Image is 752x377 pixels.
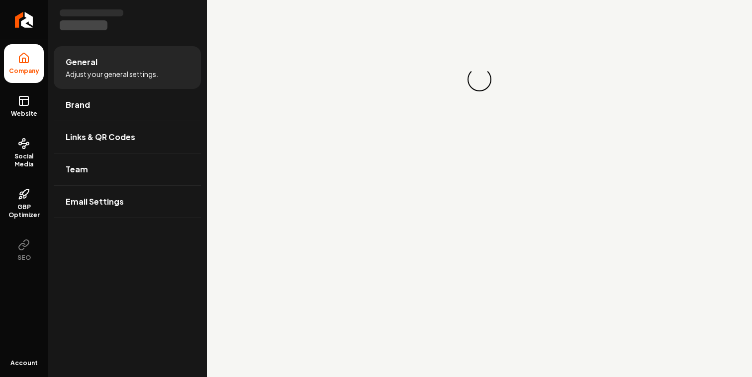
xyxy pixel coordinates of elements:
span: Email Settings [66,196,124,208]
a: Website [4,87,44,126]
div: Loading [464,64,495,95]
a: Team [54,153,201,185]
span: Brand [66,99,90,111]
span: General [66,56,97,68]
a: GBP Optimizer [4,180,44,227]
span: GBP Optimizer [4,203,44,219]
img: Rebolt Logo [15,12,33,28]
a: Email Settings [54,186,201,218]
span: Company [5,67,43,75]
a: Brand [54,89,201,121]
span: Team [66,163,88,175]
button: SEO [4,231,44,270]
span: Adjust your general settings. [66,69,158,79]
span: Links & QR Codes [66,131,135,143]
span: Social Media [4,152,44,168]
span: Website [7,110,41,118]
span: Account [10,359,38,367]
span: SEO [13,254,35,262]
a: Social Media [4,130,44,176]
a: Links & QR Codes [54,121,201,153]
